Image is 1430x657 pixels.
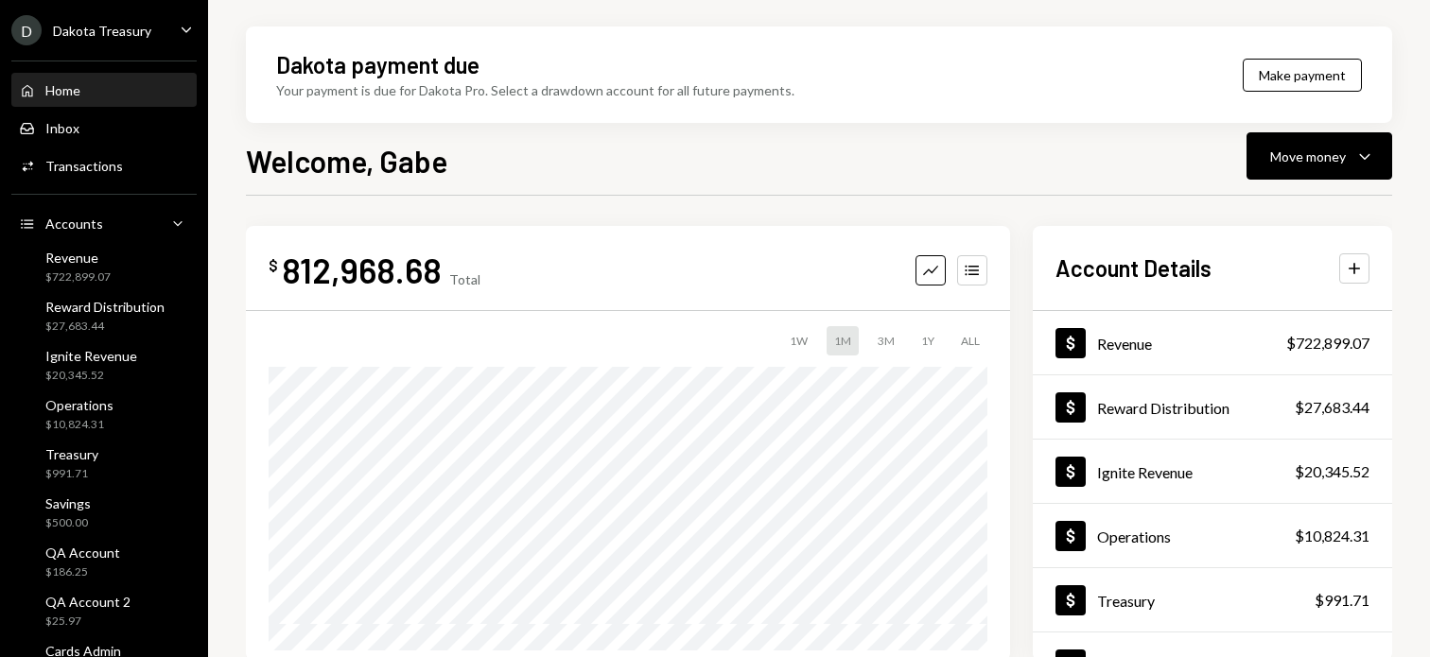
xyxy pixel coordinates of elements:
div: Reward Distribution [45,299,165,315]
div: $10,824.31 [1295,525,1369,547]
div: $991.71 [1315,589,1369,612]
button: Make payment [1243,59,1362,92]
h1: Welcome, Gabe [246,142,447,180]
div: Reward Distribution [1097,399,1229,417]
a: Home [11,73,197,107]
div: 812,968.68 [282,249,442,291]
a: Reward Distribution$27,683.44 [11,293,197,338]
a: Treasury$991.71 [1033,568,1392,631]
div: Ignite Revenue [45,348,137,364]
div: $991.71 [45,466,98,482]
a: Operations$10,824.31 [11,391,197,437]
div: D [11,15,42,45]
div: $20,345.52 [45,368,137,384]
div: Dakota payment due [276,49,480,80]
a: Accounts [11,206,197,240]
div: Ignite Revenue [1097,463,1193,481]
div: Operations [1097,527,1171,545]
a: Savings$500.00 [11,490,197,535]
div: $27,683.44 [45,319,165,335]
a: Treasury$991.71 [11,441,197,486]
div: Revenue [45,250,111,266]
div: $500.00 [45,515,91,531]
a: Operations$10,824.31 [1033,504,1392,567]
a: QA Account 2$25.97 [11,588,197,633]
div: Your payment is due for Dakota Pro. Select a drawdown account for all future payments. [276,80,794,100]
div: $ [269,256,278,275]
div: $25.97 [45,614,131,630]
a: Transactions [11,148,197,182]
div: QA Account 2 [45,594,131,610]
div: Transactions [45,158,123,174]
div: $186.25 [45,564,120,580]
div: $27,683.44 [1295,396,1369,419]
div: $10,824.31 [45,417,113,433]
div: $20,345.52 [1295,460,1369,483]
div: 1W [782,326,815,355]
div: Accounts [45,216,103,232]
div: Dakota Treasury [53,23,151,39]
div: 1M [827,326,859,355]
div: Treasury [1097,592,1155,610]
a: Revenue$722,899.07 [1033,311,1392,374]
a: Ignite Revenue$20,345.52 [11,342,197,388]
div: 1Y [914,326,942,355]
a: Ignite Revenue$20,345.52 [1033,440,1392,503]
a: Reward Distribution$27,683.44 [1033,375,1392,439]
a: Revenue$722,899.07 [11,244,197,289]
div: Operations [45,397,113,413]
a: QA Account$186.25 [11,539,197,584]
div: Total [449,271,480,287]
div: 3M [870,326,902,355]
h2: Account Details [1055,252,1212,284]
div: QA Account [45,545,120,561]
div: $722,899.07 [45,269,111,285]
div: Treasury [45,446,98,462]
div: $722,899.07 [1286,332,1369,354]
div: Inbox [45,120,79,136]
div: ALL [953,326,987,355]
div: Home [45,82,80,98]
div: Savings [45,495,91,511]
a: Inbox [11,111,197,145]
div: Move money [1270,147,1346,166]
div: Revenue [1097,335,1152,353]
button: Move money [1247,132,1392,180]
